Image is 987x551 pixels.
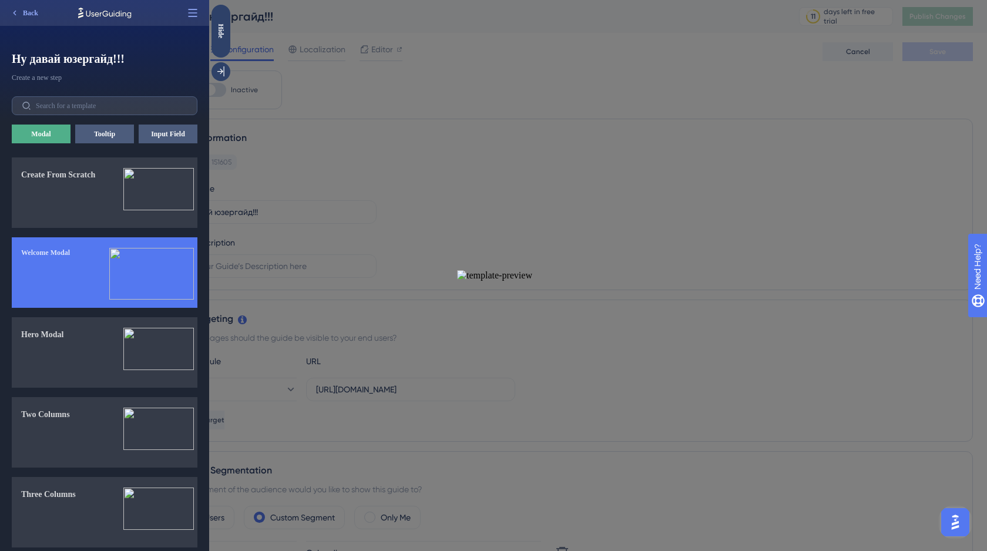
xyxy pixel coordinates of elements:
img: modalhero.png [123,328,194,370]
button: Modal [12,125,70,143]
img: modalthreecolumns.png [123,488,194,530]
span: Create a new step [12,73,197,82]
div: Three Columns [21,488,76,546]
img: template-preview [248,270,530,281]
button: Three Columns [12,477,197,547]
input: Search for a template [36,102,187,110]
button: Back [5,4,43,22]
div: Welcome Modal [21,248,70,307]
span: Back [23,8,38,18]
button: Hero Modal [12,317,197,388]
span: Need Help? [28,3,73,17]
div: Two Columns [21,408,70,466]
div: Hero Modal [21,328,63,387]
iframe: UserGuiding AI Assistant Launcher [938,505,973,540]
button: Create From Scratch [12,157,197,228]
img: modalscratch.png [123,168,194,210]
img: modaltwocolumns.png [123,408,194,450]
button: Tooltip [75,125,134,143]
button: Input Field [139,125,197,143]
button: Two Columns [12,397,197,468]
button: Welcome Modal [12,237,197,308]
span: Ну давай юзергайд!!! [12,51,197,67]
img: modalwelcome.png [109,248,194,300]
div: Create From Scratch [21,168,95,227]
